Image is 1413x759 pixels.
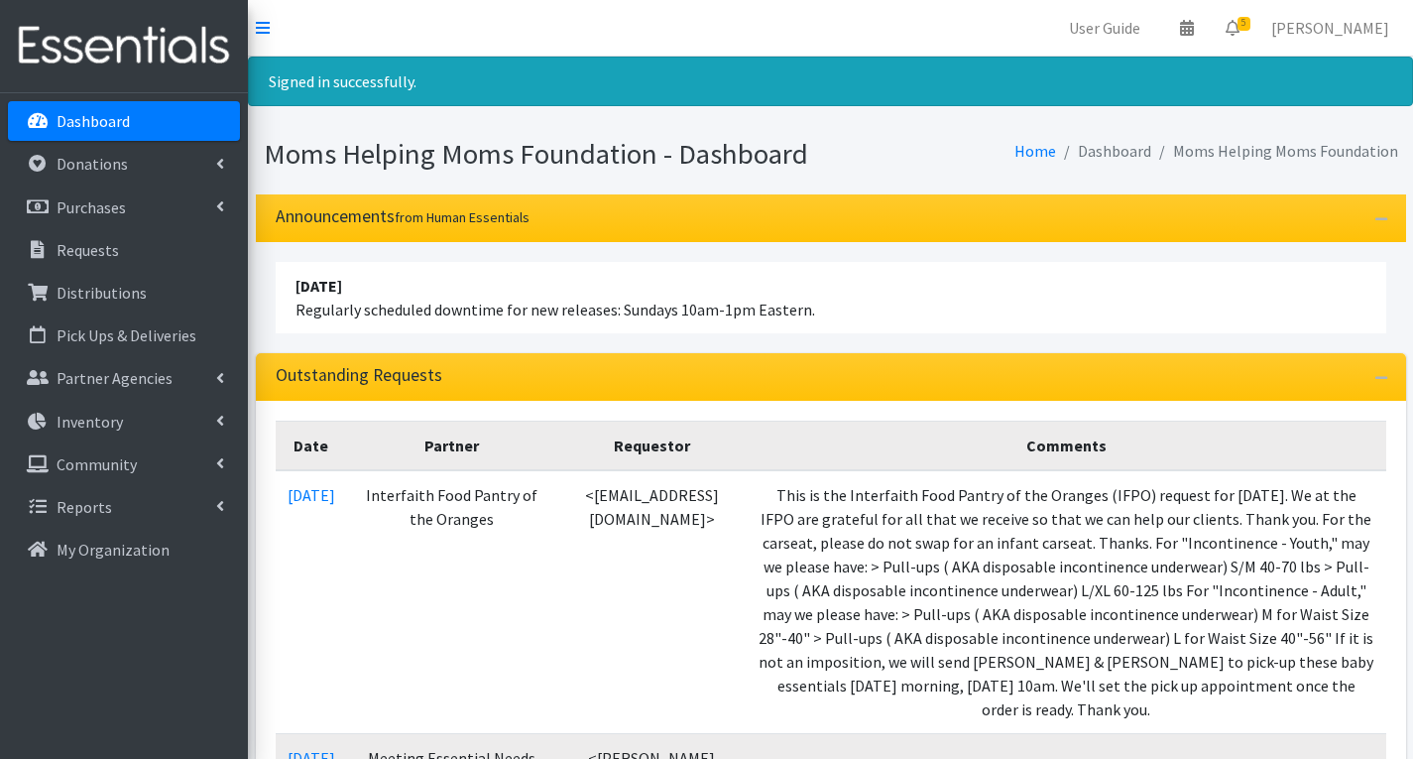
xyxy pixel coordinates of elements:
a: [DATE] [288,485,335,505]
a: Partner Agencies [8,358,240,398]
th: Requestor [556,421,747,470]
img: HumanEssentials [8,13,240,79]
p: Inventory [57,412,123,432]
td: Interfaith Food Pantry of the Oranges [347,470,557,734]
li: Dashboard [1056,137,1151,166]
span: 5 [1237,17,1250,31]
a: Donations [8,144,240,184]
strong: [DATE] [295,276,342,296]
a: Distributions [8,273,240,313]
p: My Organization [57,540,170,560]
p: Dashboard [57,111,130,131]
div: Signed in successfully. [248,57,1413,106]
h3: Announcements [276,206,530,227]
a: Inventory [8,402,240,442]
p: Reports [57,497,112,517]
a: Home [1014,141,1056,161]
a: User Guide [1053,8,1156,48]
td: This is the Interfaith Food Pantry of the Oranges (IFPO) request for [DATE]. We at the IFPO are g... [747,470,1385,734]
a: Reports [8,487,240,527]
li: Regularly scheduled downtime for new releases: Sundays 10am-1pm Eastern. [276,262,1386,333]
a: 5 [1210,8,1255,48]
h1: Moms Helping Moms Foundation - Dashboard [264,137,824,172]
th: Partner [347,421,557,470]
a: Purchases [8,188,240,227]
p: Requests [57,240,119,260]
p: Donations [57,154,128,174]
td: <[EMAIL_ADDRESS][DOMAIN_NAME]> [556,470,747,734]
p: Pick Ups & Deliveries [57,325,196,345]
p: Purchases [57,197,126,217]
a: Pick Ups & Deliveries [8,316,240,355]
a: [PERSON_NAME] [1255,8,1405,48]
p: Community [57,454,137,474]
th: Comments [747,421,1385,470]
a: My Organization [8,530,240,569]
small: from Human Essentials [395,208,530,226]
a: Dashboard [8,101,240,141]
li: Moms Helping Moms Foundation [1151,137,1398,166]
h3: Outstanding Requests [276,365,442,386]
a: Community [8,444,240,484]
p: Distributions [57,283,147,303]
th: Date [276,421,347,470]
a: Requests [8,230,240,270]
p: Partner Agencies [57,368,173,388]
